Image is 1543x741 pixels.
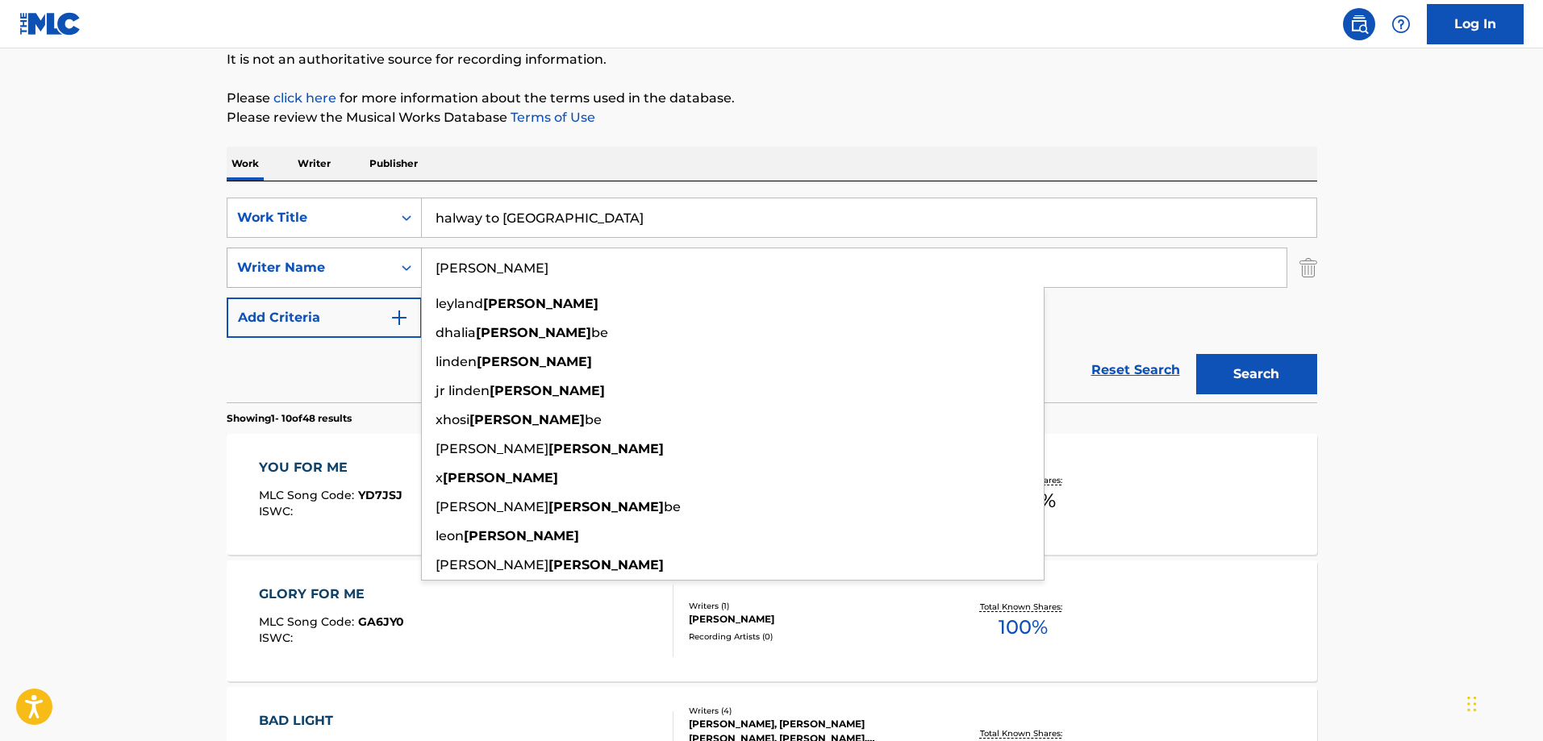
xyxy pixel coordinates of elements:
[436,441,548,456] span: [PERSON_NAME]
[259,711,405,731] div: BAD LIGHT
[227,198,1317,402] form: Search Form
[689,631,932,643] div: Recording Artists ( 0 )
[227,89,1317,108] p: Please for more information about the terms used in the database.
[259,458,402,477] div: YOU FOR ME
[469,412,585,427] strong: [PERSON_NAME]
[227,411,352,426] p: Showing 1 - 10 of 48 results
[443,470,558,485] strong: [PERSON_NAME]
[273,90,336,106] a: click here
[365,147,423,181] p: Publisher
[436,528,464,543] span: leon
[476,325,591,340] strong: [PERSON_NAME]
[477,354,592,369] strong: [PERSON_NAME]
[664,499,681,514] span: be
[980,601,1066,613] p: Total Known Shares:
[259,488,358,502] span: MLC Song Code :
[464,528,579,543] strong: [PERSON_NAME]
[436,354,477,369] span: linden
[548,557,664,572] strong: [PERSON_NAME]
[1385,8,1417,40] div: Help
[227,108,1317,127] p: Please review the Musical Works Database
[548,441,664,456] strong: [PERSON_NAME]
[1299,248,1317,288] img: Delete Criterion
[483,296,598,311] strong: [PERSON_NAME]
[436,412,469,427] span: xhosi
[237,208,382,227] div: Work Title
[227,147,264,181] p: Work
[227,434,1317,555] a: YOU FOR MEMLC Song Code:YD7JSJISWC:Writers (3)[PERSON_NAME], [PERSON_NAME] [PERSON_NAME], [PERSON...
[1427,4,1524,44] a: Log In
[507,110,595,125] a: Terms of Use
[1462,664,1543,741] iframe: Chat Widget
[436,499,548,514] span: [PERSON_NAME]
[1343,8,1375,40] a: Public Search
[689,612,932,627] div: [PERSON_NAME]
[19,12,81,35] img: MLC Logo
[390,308,409,327] img: 9d2ae6d4665cec9f34b9.svg
[259,504,297,518] span: ISWC :
[259,614,358,629] span: MLC Song Code :
[436,325,476,340] span: dhalia
[548,499,664,514] strong: [PERSON_NAME]
[436,383,490,398] span: jr linden
[1391,15,1411,34] img: help
[999,613,1048,642] span: 100 %
[980,727,1066,739] p: Total Known Shares:
[436,557,548,572] span: [PERSON_NAME]
[358,488,402,502] span: YD7JSJ
[227,560,1317,681] a: GLORY FOR MEMLC Song Code:GA6JY0ISWC:Writers (1)[PERSON_NAME]Recording Artists (0)Total Known Sha...
[689,600,932,612] div: Writers ( 1 )
[1196,354,1317,394] button: Search
[585,412,602,427] span: be
[293,147,336,181] p: Writer
[436,296,483,311] span: leyland
[1349,15,1369,34] img: search
[490,383,605,398] strong: [PERSON_NAME]
[591,325,608,340] span: be
[259,631,297,645] span: ISWC :
[1083,352,1188,388] a: Reset Search
[237,258,382,277] div: Writer Name
[259,585,404,604] div: GLORY FOR ME
[1467,680,1477,728] div: Drag
[227,50,1317,69] p: It is not an authoritative source for recording information.
[689,705,932,717] div: Writers ( 4 )
[358,614,404,629] span: GA6JY0
[436,470,443,485] span: x
[227,298,422,338] button: Add Criteria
